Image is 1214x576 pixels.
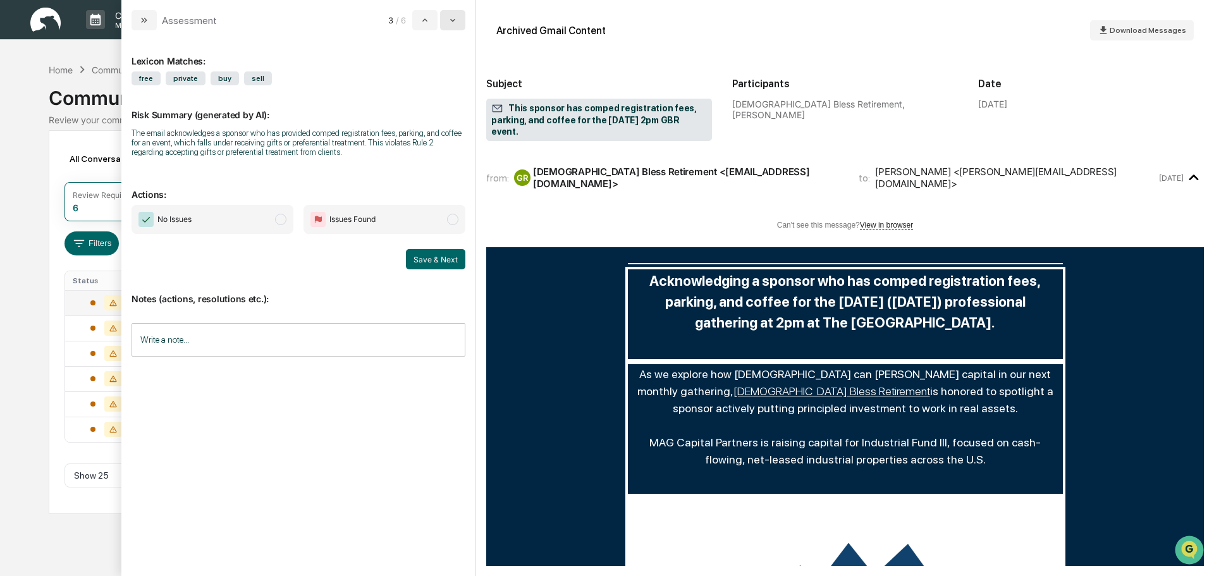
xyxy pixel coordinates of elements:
div: The email acknowledges a sponsor who has provided comped registration fees, parking, and coffee f... [132,128,465,157]
div: GR [514,169,530,186]
span: As we explore how [DEMOGRAPHIC_DATA] can [PERSON_NAME] capital in our next monthly gathering, [637,367,1054,398]
p: Actions: [132,174,465,200]
span: This sponsor has comped registration fees, parking, and coffee for the [DATE] 2pm GBR event. [491,102,707,138]
div: Communications Archive [49,77,1165,109]
span: to: [859,172,870,184]
span: sell [244,71,272,85]
h2: Subject [486,78,712,90]
button: Save & Next [406,249,465,269]
button: Download Messages [1090,20,1194,40]
div: Home [49,64,73,75]
a: View in browser [860,221,913,230]
span: 3 [388,15,393,25]
a: 🖐️Preclearance [8,154,87,177]
button: Start new chat [215,101,230,116]
span: Attestations [104,159,157,172]
div: All Conversations [64,149,160,169]
h2: Participants [732,78,958,90]
div: 6 [73,202,78,213]
span: Acknowledging a sponsor who has comped registration fees, parking, and coffee for the [DATE] ([DA... [649,273,1043,331]
div: 🖐️ [13,161,23,171]
div: 🔎 [13,185,23,195]
span: Pylon [126,214,153,224]
span: No Issues [157,213,192,226]
div: Review Required [73,190,133,200]
span: from: [486,172,509,184]
div: Assessment [162,15,217,27]
button: Filters [64,231,120,255]
img: 1746055101610-c473b297-6a78-478c-a979-82029cc54cd1 [13,97,35,119]
span: buy [211,71,239,85]
span: MAG Capital Partners is raising capital for Industrial Fund III, focused on cash-flowing, net-lea... [649,436,1041,466]
span: Issues Found [329,213,376,226]
div: We're available if you need us! [43,109,160,119]
strong: Can't see this message? [777,221,914,230]
div: Lexicon Matches: [132,40,465,66]
div: Review your communication records across channels [49,114,1165,125]
p: Calendar [105,10,169,21]
span: free [132,71,161,85]
time: Friday, August 8, 2025 at 11:13:35 AM [1159,173,1184,183]
p: Risk Summary (generated by AI): [132,94,465,120]
div: Communications Archive [92,64,194,75]
a: 🗄️Attestations [87,154,162,177]
input: Clear [33,58,209,71]
div: Archived Gmail Content [496,25,606,37]
span: Data Lookup [25,183,80,196]
img: logo [30,8,61,32]
a: Powered byPylon [89,214,153,224]
span: / 6 [396,15,410,25]
span: Download Messages [1110,26,1186,35]
span: private [166,71,205,85]
img: Flag [310,212,326,227]
div: [DATE] [978,99,1007,109]
iframe: Open customer support [1174,534,1208,568]
p: Manage Tasks [105,21,169,30]
div: [DEMOGRAPHIC_DATA] Bless Retirement, [PERSON_NAME] [732,99,958,120]
img: Checkmark [138,212,154,227]
a: 🔎Data Lookup [8,178,85,201]
span: Preclearance [25,159,82,172]
th: Status [65,271,148,290]
div: [DEMOGRAPHIC_DATA] Bless Retirement <[EMAIL_ADDRESS][DOMAIN_NAME]> [533,166,843,190]
h2: Date [978,78,1204,90]
p: Notes (actions, resolutions etc.): [132,278,465,304]
div: Start new chat [43,97,207,109]
div: 🗄️ [92,161,102,171]
p: How can we help? [13,27,230,47]
a: [DEMOGRAPHIC_DATA] Bless Retirement [733,384,930,398]
div: [PERSON_NAME] <[PERSON_NAME][EMAIL_ADDRESS][DOMAIN_NAME]> [875,166,1156,190]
